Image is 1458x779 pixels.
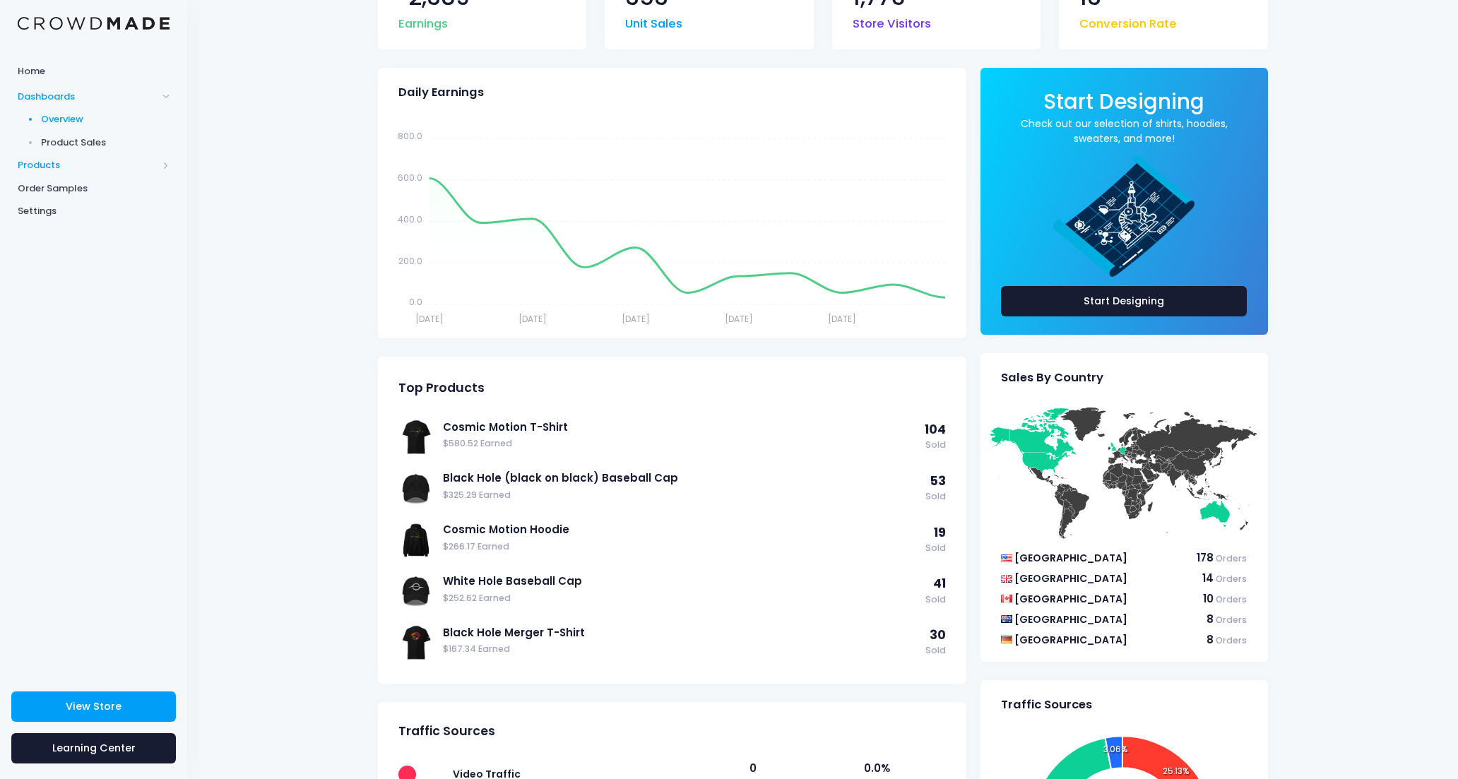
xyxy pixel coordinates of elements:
span: Product Sales [41,136,170,150]
tspan: [DATE] [828,313,856,325]
span: $252.62 Earned [443,592,918,605]
span: Learning Center [52,741,136,755]
span: 53 [930,472,946,489]
span: [GEOGRAPHIC_DATA] [1014,592,1127,606]
span: Sold [925,593,946,607]
span: Sold [925,542,946,555]
a: Black Hole (black on black) Baseball Cap [443,470,918,486]
a: Check out our selection of shirts, hoodies, sweaters, and more! [1001,117,1247,146]
a: View Store [11,691,176,722]
span: 0.0% [808,761,946,776]
span: Sold [925,439,946,452]
tspan: [DATE] [518,313,546,325]
span: Unit Sales [625,8,682,33]
span: 19 [934,524,946,541]
span: Sold [925,644,946,658]
span: View Store [66,699,121,713]
span: Top Products [398,381,485,396]
img: Logo [18,17,170,30]
span: Settings [18,204,170,218]
span: Daily Earnings [398,85,484,100]
span: $167.34 Earned [443,643,918,656]
span: 104 [925,421,946,438]
a: Black Hole Merger T-Shirt [443,625,918,641]
tspan: [DATE] [725,313,753,325]
span: Orders [1216,573,1247,585]
span: [GEOGRAPHIC_DATA] [1014,571,1127,585]
a: Cosmic Motion T-Shirt [443,420,918,435]
tspan: 0.0 [408,296,422,308]
span: Orders [1216,634,1247,646]
span: Order Samples [18,182,170,196]
span: Sold [925,490,946,504]
tspan: 600.0 [397,172,422,184]
span: Earnings [398,8,448,33]
span: 178 [1197,550,1214,565]
span: Start Designing [1043,87,1204,116]
span: Products [18,158,158,172]
span: 8 [1207,612,1214,626]
span: Orders [1216,552,1247,564]
span: 30 [930,626,946,643]
span: 41 [933,575,946,592]
span: Overview [41,112,170,126]
span: Home [18,64,170,78]
a: Cosmic Motion Hoodie [443,522,918,537]
span: $325.29 Earned [443,489,918,502]
a: White Hole Baseball Cap [443,573,918,589]
span: [GEOGRAPHIC_DATA] [1014,633,1127,647]
span: 14 [1202,571,1214,585]
span: 10 [1203,591,1214,606]
span: Conversion Rate [1079,8,1177,33]
a: Start Designing [1001,286,1247,316]
span: Dashboards [18,90,158,104]
tspan: 200.0 [398,254,422,266]
span: [GEOGRAPHIC_DATA] [1014,551,1127,565]
a: Learning Center [11,733,176,763]
tspan: [DATE] [622,313,650,325]
tspan: 800.0 [397,130,422,142]
span: Orders [1216,593,1247,605]
span: Traffic Sources [398,724,495,739]
span: Traffic Sources [1001,698,1092,712]
tspan: 400.0 [397,213,422,225]
span: $266.17 Earned [443,540,918,554]
span: Orders [1216,614,1247,626]
span: Store Visitors [853,8,931,33]
span: 0 [712,761,794,776]
span: Sales By Country [1001,371,1103,385]
a: Start Designing [1043,99,1204,112]
span: [GEOGRAPHIC_DATA] [1014,612,1127,626]
tspan: [DATE] [415,313,443,325]
span: 8 [1207,632,1214,647]
span: $580.52 Earned [443,437,918,451]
